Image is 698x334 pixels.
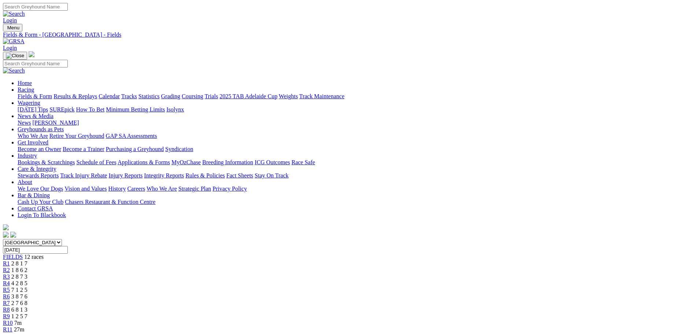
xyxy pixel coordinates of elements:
[64,186,107,192] a: Vision and Values
[14,326,24,333] span: 27m
[6,53,24,59] img: Close
[53,93,97,99] a: Results & Replays
[3,254,23,260] a: FIELDS
[18,139,48,146] a: Get Involved
[139,93,160,99] a: Statistics
[108,186,126,192] a: History
[11,267,27,273] span: 1 8 6 2
[255,159,290,165] a: ICG Outcomes
[11,307,27,313] span: 6 8 1 3
[204,93,218,99] a: Trials
[299,93,344,99] a: Track Maintenance
[3,67,25,74] img: Search
[3,45,17,51] a: Login
[18,159,695,166] div: Industry
[18,133,695,139] div: Greyhounds as Pets
[18,146,61,152] a: Become an Owner
[3,24,22,32] button: Toggle navigation
[3,38,25,45] img: GRSA
[178,186,211,192] a: Strategic Plan
[3,3,68,11] input: Search
[18,159,75,165] a: Bookings & Scratchings
[291,159,315,165] a: Race Safe
[18,106,695,113] div: Wagering
[11,260,27,267] span: 2 8 1 7
[147,186,177,192] a: Who We Are
[3,307,10,313] span: R8
[106,106,165,113] a: Minimum Betting Limits
[63,146,104,152] a: Become a Trainer
[127,186,145,192] a: Careers
[166,106,184,113] a: Isolynx
[7,25,19,30] span: Menu
[3,326,12,333] span: R11
[3,52,27,60] button: Toggle navigation
[165,146,193,152] a: Syndication
[3,280,10,286] a: R4
[161,93,180,99] a: Grading
[108,172,143,179] a: Injury Reports
[60,172,107,179] a: Track Injury Rebate
[11,287,27,293] span: 7 1 2 5
[11,274,27,280] span: 2 8 7 3
[18,126,64,132] a: Greyhounds as Pets
[18,80,32,86] a: Home
[32,120,79,126] a: [PERSON_NAME]
[18,106,48,113] a: [DATE] Tips
[106,146,164,152] a: Purchasing a Greyhound
[18,172,59,179] a: Stewards Reports
[18,179,32,185] a: About
[18,93,695,100] div: Racing
[24,254,44,260] span: 12 races
[3,232,9,238] img: facebook.svg
[3,300,10,306] a: R7
[3,17,17,23] a: Login
[11,280,27,286] span: 4 2 8 5
[11,293,27,300] span: 3 8 7 6
[118,159,170,165] a: Applications & Forms
[18,205,53,212] a: Contact GRSA
[279,93,298,99] a: Weights
[65,199,155,205] a: Chasers Restaurant & Function Centre
[18,199,63,205] a: Cash Up Your Club
[18,166,56,172] a: Care & Integrity
[18,212,66,218] a: Login To Blackbook
[14,320,22,326] span: 7m
[3,293,10,300] a: R6
[219,93,277,99] a: 2025 TAB Adelaide Cup
[3,274,10,280] a: R3
[11,300,27,306] span: 2 7 6 8
[18,186,63,192] a: We Love Our Dogs
[3,11,25,17] img: Search
[3,267,10,273] a: R2
[18,93,52,99] a: Fields & Form
[49,106,74,113] a: SUREpick
[18,186,695,192] div: About
[18,146,695,153] div: Get Involved
[213,186,247,192] a: Privacy Policy
[144,172,184,179] a: Integrity Reports
[18,120,695,126] div: News & Media
[11,313,27,319] span: 1 2 5 7
[10,232,16,238] img: twitter.svg
[3,287,10,293] a: R5
[18,120,31,126] a: News
[3,260,10,267] a: R1
[76,159,116,165] a: Schedule of Fees
[18,199,695,205] div: Bar & Dining
[182,93,203,99] a: Coursing
[18,153,37,159] a: Industry
[18,100,40,106] a: Wagering
[18,133,48,139] a: Who We Are
[3,313,10,319] a: R9
[3,320,13,326] a: R10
